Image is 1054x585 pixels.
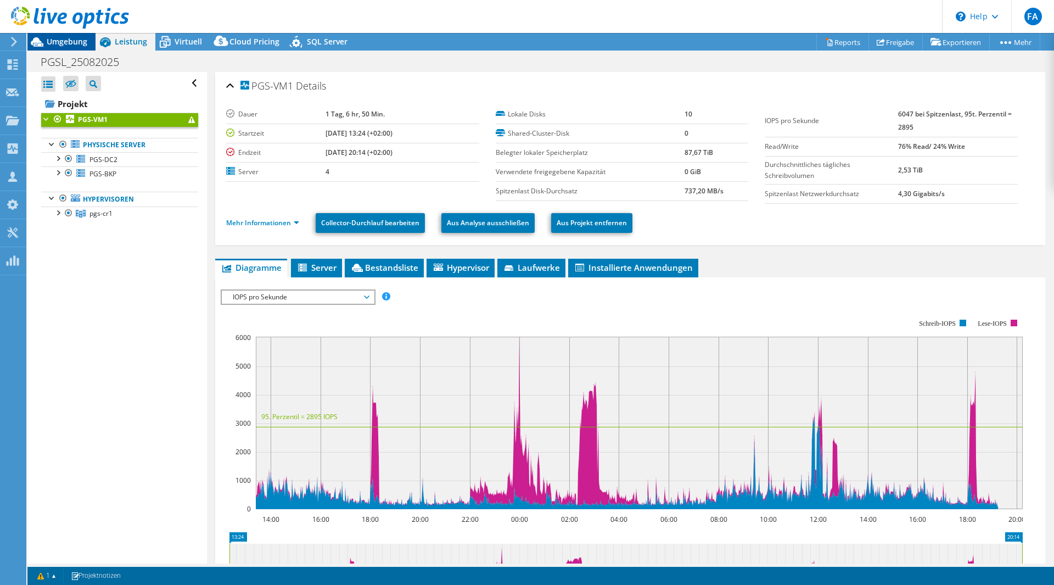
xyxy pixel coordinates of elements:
[175,36,202,47] span: Virtuell
[307,36,347,47] span: SQL Server
[41,207,198,221] a: pgs-cr1
[221,262,282,273] span: Diagramme
[326,129,393,138] b: [DATE] 13:24 (+02:00)
[496,166,685,177] label: Verwendete freigegebene Kapazität
[765,159,898,181] label: Durchschnittliches tägliches Schreibvolumen
[511,515,528,524] text: 00:00
[898,165,923,175] b: 2,53 TiB
[412,515,429,524] text: 20:00
[41,138,198,152] a: Physische Server
[462,515,479,524] text: 22:00
[760,515,777,524] text: 10:00
[41,95,198,113] a: Projekt
[296,262,337,273] span: Server
[89,169,116,179] span: PGS-BKP
[115,36,147,47] span: Leistung
[326,148,393,157] b: [DATE] 20:14 (+02:00)
[41,152,198,166] a: PGS-DC2
[78,115,108,124] b: PGS-VM1
[226,109,326,120] label: Dauer
[909,515,926,524] text: 16:00
[350,262,418,273] span: Bestandsliste
[898,109,1012,132] b: 6047 bei Spitzenlast, 95t. Perzentil = 2895
[765,115,898,126] label: IOPS pro Sekunde
[551,213,632,233] a: Aus Projekt entfernen
[685,129,688,138] b: 0
[226,147,326,158] label: Endzeit
[41,166,198,181] a: PGS-BKP
[816,34,869,51] a: Reports
[236,419,251,428] text: 3000
[227,291,368,304] span: IOPS pro Sekunde
[226,166,326,177] label: Server
[236,447,251,456] text: 2000
[236,390,251,399] text: 4000
[226,218,299,227] a: Mehr Informationen
[441,213,535,233] a: Aus Analyse ausschließen
[41,113,198,127] a: PGS-VM1
[1008,515,1025,524] text: 20:00
[765,141,898,152] label: Read/Write
[296,79,326,92] span: Details
[710,515,727,524] text: 08:00
[89,155,117,164] span: PGS-DC2
[247,504,251,514] text: 0
[685,167,701,176] b: 0 GiB
[63,569,128,583] a: Projektnotizen
[229,36,279,47] span: Cloud Pricing
[561,515,578,524] text: 02:00
[326,109,385,119] b: 1 Tag, 6 hr, 50 Min.
[47,36,87,47] span: Umgebung
[685,148,713,157] b: 87,67 TiB
[362,515,379,524] text: 18:00
[920,320,956,327] text: Schreib-IOPS
[610,515,627,524] text: 04:00
[898,142,965,151] b: 76% Read/ 24% Write
[989,34,1040,51] a: Mehr
[660,515,677,524] text: 06:00
[30,569,64,583] a: 1
[496,128,685,139] label: Shared-Cluster-Disk
[236,476,251,485] text: 1000
[432,262,489,273] span: Hypervisor
[574,262,693,273] span: Installierte Anwendungen
[89,209,113,218] span: pgs-cr1
[685,186,724,196] b: 737,20 MB/s
[956,12,966,21] svg: \n
[496,147,685,158] label: Belegter lokaler Speicherplatz
[41,192,198,206] a: Hypervisoren
[959,515,976,524] text: 18:00
[503,262,560,273] span: Laufwerke
[236,333,251,342] text: 6000
[868,34,923,51] a: Freigabe
[898,189,945,198] b: 4,30 Gigabits/s
[236,361,251,371] text: 5000
[240,81,293,92] span: PGS-VM1
[765,188,898,199] label: Spitzenlast Netzwerkdurchsatz
[1024,8,1042,25] span: FA
[316,213,425,233] a: Collector-Durchlauf bearbeiten
[685,109,692,119] b: 10
[226,128,326,139] label: Startzeit
[261,412,338,421] text: 95. Perzentil = 2895 IOPS
[262,515,279,524] text: 14:00
[312,515,329,524] text: 16:00
[978,320,1007,327] text: Lese-IOPS
[326,167,329,176] b: 4
[810,515,827,524] text: 12:00
[496,186,685,197] label: Spitzenlast Disk-Durchsatz
[922,34,990,51] a: Exportieren
[860,515,877,524] text: 14:00
[36,56,136,68] h1: PGSL_25082025
[496,109,685,120] label: Lokale Disks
